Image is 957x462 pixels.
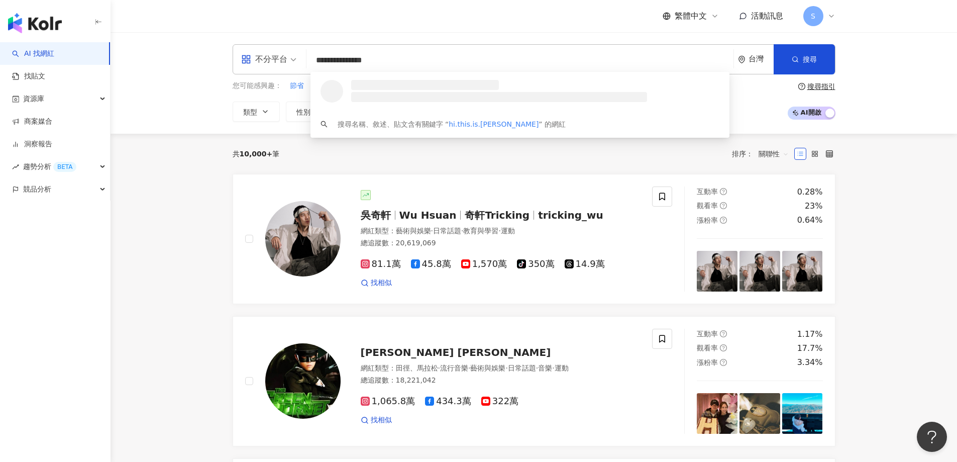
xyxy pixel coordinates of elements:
[411,259,451,269] span: 45.8萬
[720,188,727,195] span: question-circle
[23,87,44,110] span: 資源庫
[555,364,569,372] span: 運動
[536,364,538,372] span: ·
[233,102,280,122] button: 類型
[449,120,539,128] span: hi.this.is.[PERSON_NAME]
[720,344,727,351] span: question-circle
[265,343,341,419] img: KOL Avatar
[803,55,817,63] span: 搜尋
[797,343,823,354] div: 17.7%
[461,259,507,269] span: 1,570萬
[498,227,500,235] span: ·
[811,11,815,22] span: S
[697,188,718,196] span: 互動率
[470,364,505,372] span: 藝術與娛樂
[361,226,641,236] div: 網紅類型 ：
[720,202,727,209] span: question-circle
[675,11,707,22] span: 繁體中文
[438,364,440,372] span: ·
[361,415,392,425] a: 找相似
[338,119,566,130] div: 搜尋名稱、敘述、貼文含有關鍵字 “ ” 的網紅
[720,330,727,337] span: question-circle
[241,54,251,64] span: appstore
[697,251,737,292] img: post-image
[289,80,304,91] button: 節省
[917,422,947,452] iframe: Help Scout Beacon - Open
[697,216,718,224] span: 漲粉率
[371,278,392,288] span: 找相似
[296,108,310,116] span: 性別
[241,51,287,67] div: 不分平台
[265,201,341,276] img: KOL Avatar
[361,238,641,248] div: 總追蹤數 ： 20,619,069
[759,146,789,162] span: 關聯性
[425,396,471,407] span: 434.3萬
[797,357,823,368] div: 3.34%
[53,162,76,172] div: BETA
[797,187,823,198] div: 0.28%
[738,56,746,63] span: environment
[797,329,823,340] div: 1.17%
[371,415,392,425] span: 找相似
[797,215,823,226] div: 0.64%
[720,217,727,224] span: question-circle
[807,82,835,90] div: 搜尋指引
[431,227,433,235] span: ·
[396,364,438,372] span: 田徑、馬拉松
[697,393,737,434] img: post-image
[321,121,328,128] span: search
[697,202,718,210] span: 觀看率
[286,102,333,122] button: 性別
[751,11,783,21] span: 活動訊息
[538,209,603,221] span: tricking_wu
[361,363,641,374] div: 網紅類型 ：
[461,227,463,235] span: ·
[749,55,774,63] div: 台灣
[396,227,431,235] span: 藝術與娛樂
[361,376,641,386] div: 總追蹤數 ： 18,221,042
[481,396,518,407] span: 322萬
[12,139,52,149] a: 洞察報告
[233,316,835,446] a: KOL Avatar[PERSON_NAME] [PERSON_NAME]網紅類型：田徑、馬拉松·流行音樂·藝術與娛樂·日常話題·音樂·運動總追蹤數：18,221,0421,065.8萬434....
[361,278,392,288] a: 找相似
[12,117,52,127] a: 商案媒合
[517,259,554,269] span: 350萬
[361,346,551,358] span: [PERSON_NAME] [PERSON_NAME]
[501,227,515,235] span: 運動
[732,146,794,162] div: 排序：
[739,251,780,292] img: post-image
[361,209,391,221] span: 吳奇軒
[505,364,507,372] span: ·
[233,174,835,304] a: KOL Avatar吳奇軒Wu Hsuan奇軒Trickingtricking_wu網紅類型：藝術與娛樂·日常話題·教育與學習·運動總追蹤數：20,619,06981.1萬45.8萬1,570萬...
[233,81,282,91] span: 您可能感興趣：
[798,83,805,90] span: question-circle
[774,44,835,74] button: 搜尋
[739,393,780,434] img: post-image
[433,227,461,235] span: 日常話題
[782,251,823,292] img: post-image
[23,178,51,201] span: 競品分析
[805,201,823,212] div: 23%
[243,108,257,116] span: 類型
[465,209,529,221] span: 奇軒Tricking
[508,364,536,372] span: 日常話題
[399,209,457,221] span: Wu Hsuan
[552,364,554,372] span: ·
[12,71,45,81] a: 找貼文
[538,364,552,372] span: 音樂
[8,13,62,33] img: logo
[12,49,54,59] a: searchAI 找網紅
[12,163,19,170] span: rise
[565,259,605,269] span: 14.9萬
[361,259,401,269] span: 81.1萬
[440,364,468,372] span: 流行音樂
[468,364,470,372] span: ·
[290,81,304,91] span: 節省
[240,150,273,158] span: 10,000+
[463,227,498,235] span: 教育與學習
[23,155,76,178] span: 趨勢分析
[697,330,718,338] span: 互動率
[697,358,718,366] span: 漲粉率
[697,344,718,352] span: 觀看率
[782,393,823,434] img: post-image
